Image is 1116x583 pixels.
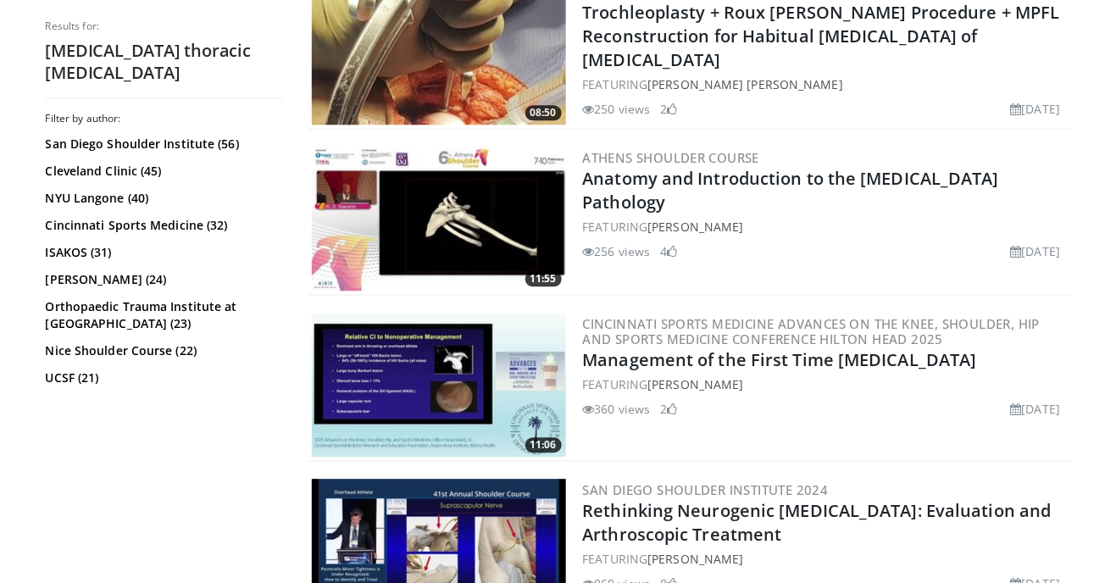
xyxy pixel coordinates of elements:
[312,313,566,457] a: 11:06
[46,190,279,207] a: NYU Langone (40)
[525,271,562,286] span: 11:55
[46,244,279,261] a: ISAKOS (31)
[583,481,829,498] a: San Diego Shoulder Institute 2024
[46,217,279,234] a: Cincinnati Sports Medicine (32)
[583,348,977,371] a: Management of the First Time [MEDICAL_DATA]
[647,219,743,235] a: [PERSON_NAME]
[583,375,1068,393] div: FEATURING
[583,499,1052,546] a: Rethinking Neurogenic [MEDICAL_DATA]: Evaluation and Arthroscopic Treatment
[46,163,279,180] a: Cleveland Clinic (45)
[583,1,1060,71] a: Trochleoplasty + Roux [PERSON_NAME] Procedure + MPFL Reconstruction for Habitual [MEDICAL_DATA] o...
[583,167,1000,214] a: Anatomy and Introduction to the [MEDICAL_DATA] Pathology
[583,100,651,118] li: 250 views
[46,19,283,33] p: Results for:
[661,400,678,418] li: 2
[1011,100,1061,118] li: [DATE]
[647,551,743,567] a: [PERSON_NAME]
[46,40,283,84] h2: [MEDICAL_DATA] thoracic [MEDICAL_DATA]
[312,147,566,291] a: 11:55
[46,369,279,386] a: UCSF (21)
[46,342,279,359] a: Nice Shoulder Course (22)
[46,136,279,153] a: San Diego Shoulder Institute (56)
[312,147,566,291] img: bbff4668-1849-497d-ba4c-9010aee18ecf.300x170_q85_crop-smart_upscale.jpg
[46,298,279,332] a: Orthopaedic Trauma Institute at [GEOGRAPHIC_DATA] (23)
[525,437,562,453] span: 11:06
[1011,400,1061,418] li: [DATE]
[583,242,651,260] li: 256 views
[46,112,283,125] h3: Filter by author:
[583,550,1068,568] div: FEATURING
[46,271,279,288] a: [PERSON_NAME] (24)
[583,149,760,166] a: Athens Shoulder Course
[647,376,743,392] a: [PERSON_NAME]
[525,105,562,120] span: 08:50
[1011,242,1061,260] li: [DATE]
[583,218,1068,236] div: FEATURING
[583,75,1068,93] div: FEATURING
[647,76,843,92] a: [PERSON_NAME] [PERSON_NAME]
[661,242,678,260] li: 4
[583,400,651,418] li: 360 views
[312,313,566,457] img: 0c517d21-07e4-4df5-b3d2-57d974982cbf.300x170_q85_crop-smart_upscale.jpg
[661,100,678,118] li: 2
[583,315,1041,347] a: Cincinnati Sports Medicine Advances on the Knee, Shoulder, Hip and Sports Medicine Conference Hil...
